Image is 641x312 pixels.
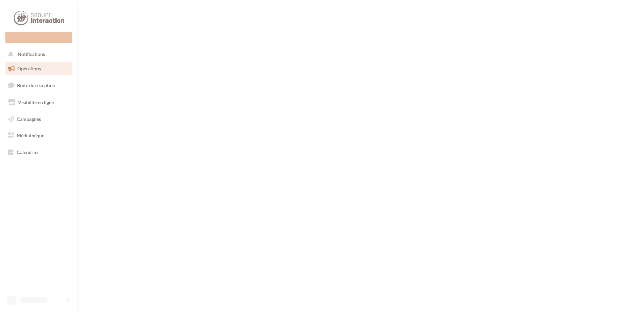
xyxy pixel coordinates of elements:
[4,129,73,143] a: Médiathèque
[17,116,41,122] span: Campagnes
[4,145,73,159] a: Calendrier
[4,95,73,109] a: Visibilité en ligne
[18,52,45,57] span: Notifications
[5,32,72,43] div: Nouvelle campagne
[4,112,73,126] a: Campagnes
[17,149,39,155] span: Calendrier
[17,66,41,71] span: Opérations
[4,78,73,92] a: Boîte de réception
[17,82,55,88] span: Boîte de réception
[17,133,44,138] span: Médiathèque
[18,99,54,105] span: Visibilité en ligne
[4,62,73,76] a: Opérations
